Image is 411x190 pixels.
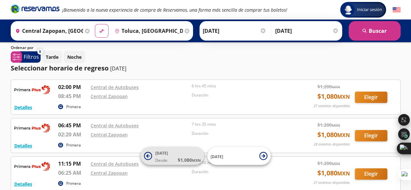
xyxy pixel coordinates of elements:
button: [DATE]Desde:$1,080MXN [141,147,204,165]
button: Detalles [14,142,32,149]
small: MXN [337,132,350,139]
input: Buscar Destino [112,23,183,39]
p: 27 asientos disponibles [314,180,350,185]
span: $ 1,200 [317,121,340,128]
span: 0 [39,49,41,55]
span: $ 1,200 [317,160,340,167]
span: $ 1,080 [317,168,350,178]
a: Brand Logo [11,4,59,16]
p: Primera [66,181,81,186]
button: Noche [64,51,85,63]
p: 06:45 PM [58,121,87,129]
p: [DATE] [110,65,126,72]
button: Elegir [355,92,387,103]
button: Elegir [355,130,387,141]
small: MXN [337,170,350,177]
p: Ordenar por [11,45,33,51]
p: Seleccionar horario de regreso [11,63,109,73]
span: [DATE] [211,154,223,159]
img: RESERVAMOS [14,83,50,96]
span: Desde: [155,158,168,163]
p: 7 hrs 35 mins [192,121,290,127]
p: Primera [66,104,81,110]
p: Filtros [24,53,39,61]
span: $ 1,080 [317,130,350,140]
small: MXN [337,93,350,100]
input: Elegir Fecha [203,23,266,39]
p: Duración [192,169,290,175]
small: MXN [332,161,340,166]
img: RESERVAMOS [14,160,50,173]
a: Central Zapopan [91,132,128,138]
span: $ 1,080 [317,92,350,101]
small: MXN [332,123,340,128]
span: $ 1,080 [178,157,201,163]
a: Central Zapopan [91,93,128,99]
input: Buscar Origen [13,23,83,39]
span: [DATE] [155,150,168,156]
button: Buscar [349,21,401,41]
img: RESERVAMOS [14,121,50,134]
p: 02:00 PM [58,83,87,91]
p: 27 asientos disponibles [314,103,350,109]
em: ¡Bienvenido a la nueva experiencia de compra de Reservamos, una forma más sencilla de comprar tus... [62,7,287,13]
button: [DATE] [207,147,271,165]
p: 11:15 PM [58,160,87,168]
a: Central Zapopan [91,170,128,176]
span: $ 1,200 [317,83,340,90]
button: English [392,6,401,14]
p: Duración [192,92,290,98]
i: Brand Logo [11,4,59,14]
a: Central de Autobuses [91,161,139,167]
button: 0Filtros [11,51,41,63]
input: Opcional [275,23,339,39]
a: Central de Autobuses [91,122,139,129]
p: 06:25 AM [58,169,87,177]
p: 08:45 PM [58,92,87,100]
p: Noche [67,54,82,60]
span: Iniciar sesión [354,6,385,13]
a: Central de Autobuses [91,84,139,90]
button: Elegir [355,168,387,180]
p: 6 hrs 45 mins [192,83,290,89]
p: 28 asientos disponibles [314,142,350,147]
button: Detalles [14,181,32,187]
button: Tarde [42,51,62,63]
p: Tarde [46,54,58,60]
p: Duración [192,131,290,136]
small: MXN [332,84,340,89]
p: 02:20 AM [58,131,87,138]
small: MXN [192,158,201,163]
p: Primera [66,142,81,148]
button: Detalles [14,104,32,111]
